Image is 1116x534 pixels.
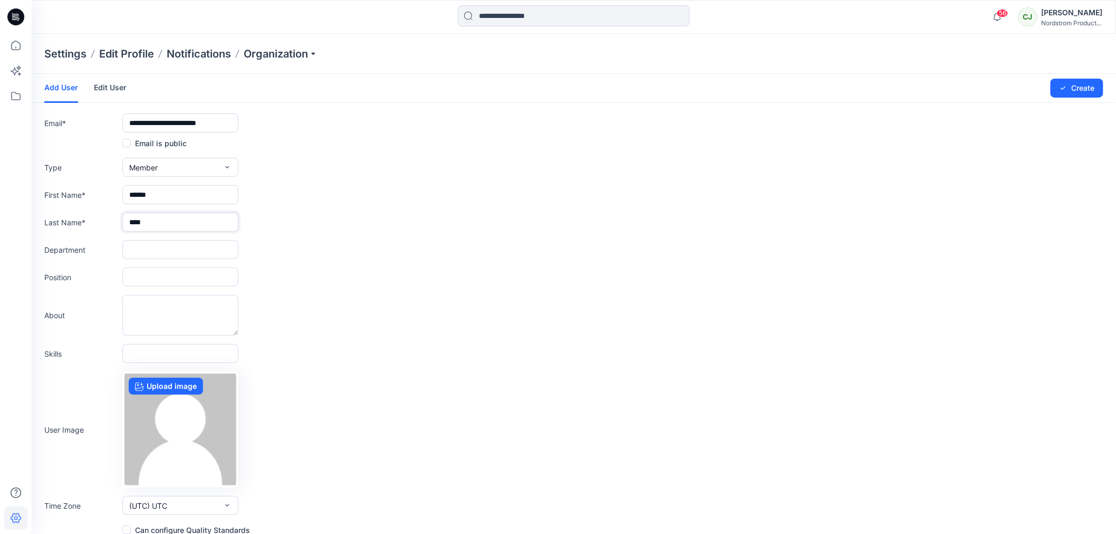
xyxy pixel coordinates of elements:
label: Position [44,272,118,283]
label: About [44,310,118,321]
a: Edit User [94,74,127,101]
button: Member [122,158,238,177]
span: (UTC) UTC [129,500,167,511]
a: Notifications [167,46,231,61]
img: no-profile.png [124,374,236,485]
label: Email [44,118,118,129]
button: (UTC) UTC [122,496,238,515]
a: Add User [44,74,78,103]
label: First Name [44,189,118,201]
label: Email is public [122,137,187,149]
label: Department [44,244,118,255]
label: Upload image [129,378,203,395]
label: Time Zone [44,500,118,511]
label: Skills [44,348,118,359]
label: User Image [44,424,118,435]
label: Last Name [44,217,118,228]
label: Type [44,162,118,173]
p: Settings [44,46,86,61]
a: Edit Profile [99,46,154,61]
div: [PERSON_NAME] [1042,6,1103,19]
span: Member [129,162,158,173]
div: Nordstrom Product... [1042,19,1103,27]
span: 56 [997,9,1008,17]
div: CJ [1018,7,1037,26]
button: Create [1051,79,1103,98]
